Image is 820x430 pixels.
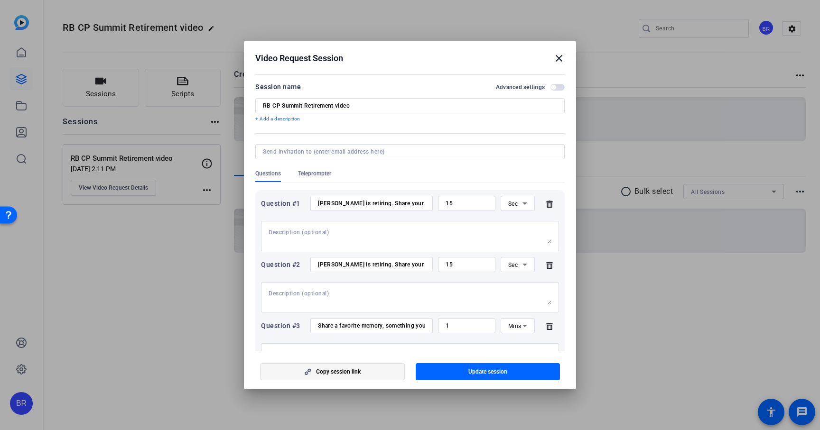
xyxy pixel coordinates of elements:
span: Sec [508,201,518,207]
input: Enter your question here [318,322,425,329]
input: Enter your question here [318,200,425,207]
span: Sec [508,262,518,268]
button: Copy session link [260,363,405,380]
input: Time [446,322,488,329]
span: Mins [508,323,522,329]
div: Question #3 [261,320,305,331]
button: Update session [416,363,560,380]
h2: Advanced settings [496,83,545,91]
span: Teleprompter [298,170,331,177]
input: Time [446,200,488,207]
div: Session name [255,81,301,92]
div: Video Request Session [255,53,565,64]
span: Update session [468,368,507,375]
input: Enter your question here [318,261,425,268]
input: Send invitation to (enter email address here) [263,148,553,156]
span: Questions [255,170,281,177]
input: Enter Session Name [263,102,557,110]
input: Time [446,261,488,268]
div: Question #1 [261,198,305,209]
mat-icon: close [553,53,565,64]
div: Question #2 [261,259,305,270]
p: + Add a description [255,115,565,123]
span: Copy session link [316,368,361,375]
